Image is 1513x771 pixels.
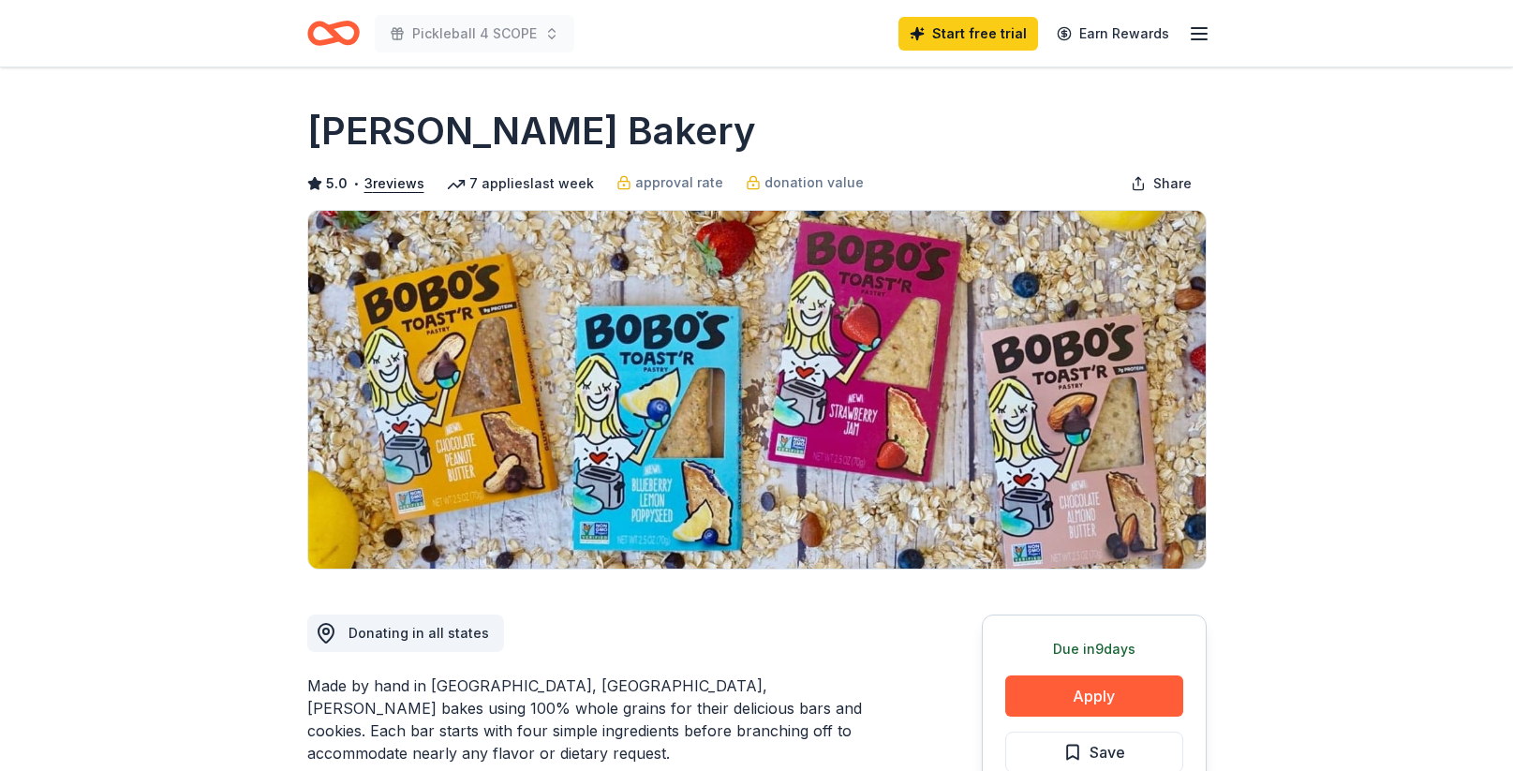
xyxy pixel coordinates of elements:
span: • [352,176,359,191]
span: Pickleball 4 SCOPE [412,22,537,45]
h1: [PERSON_NAME] Bakery [307,105,756,157]
span: Save [1090,740,1125,764]
a: donation value [746,171,864,194]
a: Start free trial [898,17,1038,51]
a: approval rate [616,171,723,194]
a: Home [307,11,360,55]
button: Pickleball 4 SCOPE [375,15,574,52]
div: 7 applies last week [447,172,594,195]
span: approval rate [635,171,723,194]
span: 5.0 [326,172,348,195]
button: 3reviews [364,172,424,195]
div: Made by hand in [GEOGRAPHIC_DATA], [GEOGRAPHIC_DATA], [PERSON_NAME] bakes using 100% whole grains... [307,675,892,764]
div: Due in 9 days [1005,638,1183,660]
span: donation value [764,171,864,194]
button: Apply [1005,675,1183,717]
span: Share [1153,172,1192,195]
button: Share [1116,165,1207,202]
img: Image for Bobo's Bakery [308,211,1206,569]
a: Earn Rewards [1046,17,1180,51]
span: Donating in all states [349,625,489,641]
